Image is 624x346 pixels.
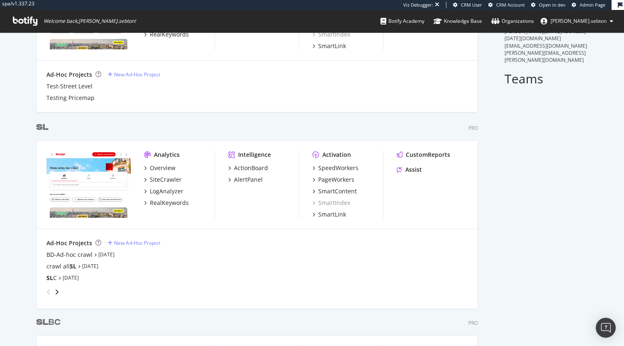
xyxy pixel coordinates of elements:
b: SL [46,274,53,282]
a: BD-Ad-hoc crawl [46,251,93,259]
div: crawl all [46,262,76,270]
span: CRM User [461,2,482,8]
a: RealKeywords [144,30,189,39]
div: Intelligence [238,151,271,159]
a: Open in dev [531,2,565,8]
a: ActionBoard [228,164,268,172]
a: Organizations [491,10,534,32]
a: CRM Account [488,2,525,8]
span: anne.sebton [551,17,607,24]
a: SL [36,122,52,134]
b: SL [70,262,76,270]
a: New Ad-Hoc Project [108,71,160,78]
a: SmartLink [312,42,346,50]
span: [PERSON_NAME][EMAIL_ADDRESS][PERSON_NAME][DOMAIN_NAME] [505,49,586,63]
div: ActionBoard [234,164,268,172]
div: SmartContent [318,187,357,195]
a: SmartContent [312,187,357,195]
a: PageWorkers [312,175,354,184]
div: BC [36,317,61,329]
div: SmartLink [318,210,346,219]
b: SL [36,123,49,132]
div: RealKeywords [150,199,189,207]
a: AlertPanel [228,175,263,184]
div: Ad-Hoc Projects [46,239,92,247]
a: CustomReports [397,151,450,159]
div: Organizations [491,17,534,25]
a: crawl allSL [46,262,76,270]
div: New Ad-Hoc Project [114,71,160,78]
div: SpeedWorkers [318,164,358,172]
img: seloger.com [46,151,131,218]
button: [PERSON_NAME].sebton [534,15,620,28]
span: Welcome back, [PERSON_NAME].sebton ! [44,18,136,24]
span: Admin Page [580,2,605,8]
div: SiteCrawler [150,175,182,184]
a: SLC [46,274,57,282]
span: CRM Account [496,2,525,8]
a: [DATE] [98,251,115,258]
span: [PERSON_NAME][EMAIL_ADDRESS][DATE][DOMAIN_NAME] [505,28,586,42]
div: angle-right [54,288,60,296]
a: SpeedWorkers [312,164,358,172]
a: SLBC [36,317,64,329]
b: SL [36,318,49,327]
div: Knowledge Base [434,17,482,25]
div: Ad-Hoc Projects [46,71,92,79]
span: Open in dev [539,2,565,8]
a: [DATE] [63,274,79,281]
a: SmartIndex [312,199,350,207]
a: RealKeywords [144,199,189,207]
a: Overview [144,164,175,172]
div: angle-left [43,285,54,299]
div: Viz Debugger: [403,2,433,8]
a: New Ad-Hoc Project [108,239,160,246]
div: Pro [468,319,478,327]
div: Analytics [154,151,180,159]
div: RealKeywords [150,30,189,39]
a: Assist [397,166,422,174]
a: [DATE] [82,263,98,270]
div: CustomReports [406,151,450,159]
div: C [46,274,57,282]
h2: Teams [505,72,588,85]
a: CRM User [453,2,482,8]
a: Botify Academy [380,10,424,32]
div: AlertPanel [234,175,263,184]
a: Knowledge Base [434,10,482,32]
a: Admin Page [572,2,605,8]
div: LogAnalyzer [150,187,183,195]
div: SmartLink [318,42,346,50]
div: Pro [468,124,478,132]
span: [EMAIL_ADDRESS][DOMAIN_NAME] [505,42,587,49]
a: SiteCrawler [144,175,182,184]
div: Overview [150,164,175,172]
div: Activation [322,151,351,159]
div: Botify Academy [380,17,424,25]
a: SmartIndex [312,30,350,39]
a: LogAnalyzer [144,187,183,195]
div: New Ad-Hoc Project [114,239,160,246]
a: Testing Pricemap [46,94,95,102]
a: SmartLink [312,210,346,219]
a: Test-Street Level [46,82,93,90]
div: PageWorkers [318,175,354,184]
div: Open Intercom Messenger [596,318,616,338]
div: Assist [405,166,422,174]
